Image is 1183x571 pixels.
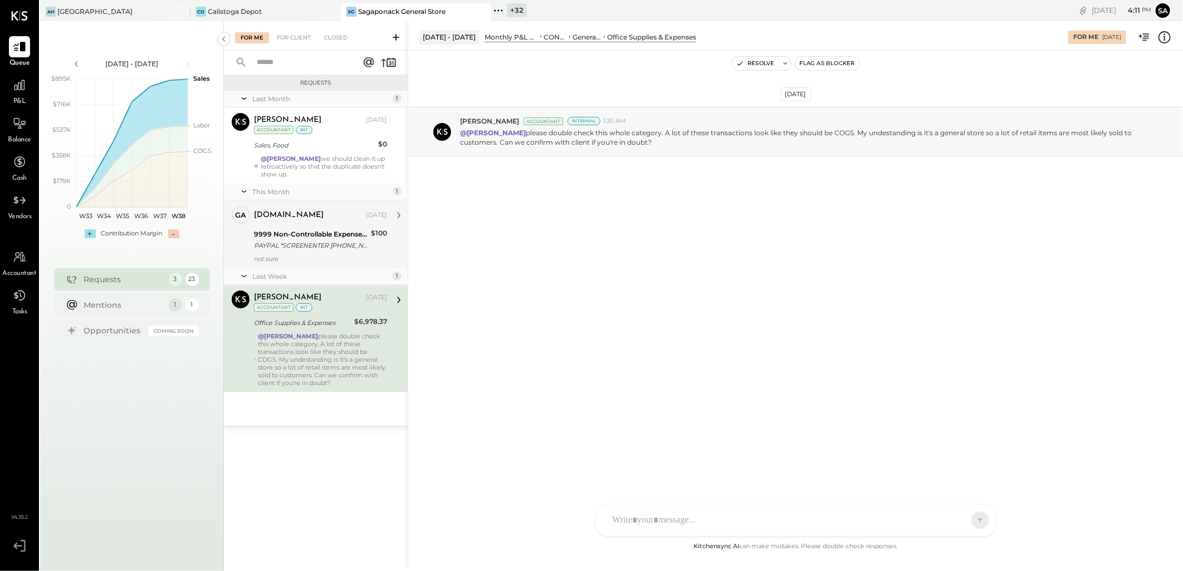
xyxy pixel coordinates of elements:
div: [DATE] [366,211,387,220]
button: Flag as Blocker [795,57,859,70]
div: [DATE] [1102,33,1121,41]
div: Requests [84,274,163,285]
a: Accountant [1,247,38,279]
div: [DATE] [780,87,812,101]
div: - [168,229,179,238]
button: Sa [1154,2,1172,19]
div: Accountant [524,117,563,125]
div: For Client [271,32,316,43]
div: [PERSON_NAME] [254,292,321,303]
div: Calistoga Depot [208,7,262,16]
strong: @[PERSON_NAME] [261,155,321,163]
div: Closed [319,32,353,43]
text: $358K [52,151,71,159]
div: SG [346,7,356,17]
span: Vendors [8,212,32,222]
text: Labor [193,121,210,129]
strong: @[PERSON_NAME] [258,332,318,340]
div: 1 [169,298,182,312]
text: W34 [97,212,111,220]
span: Accountant [3,269,37,279]
div: Opportunities [84,325,143,336]
div: [DOMAIN_NAME] [254,210,324,221]
text: Sales [193,75,210,82]
div: $100 [371,228,387,239]
div: Monthly P&L Comparison [485,32,538,42]
div: 1 [185,298,199,312]
a: Balance [1,113,38,145]
div: 1 [393,94,402,103]
div: 1 [393,187,402,196]
text: W33 [79,212,92,220]
div: Accountant [254,126,294,134]
span: [PERSON_NAME] [460,116,519,126]
div: int [296,126,312,134]
div: AH [46,7,56,17]
div: [DATE] [366,293,387,302]
div: For Me [235,32,269,43]
a: P&L [1,75,38,107]
button: Resolve [732,57,779,70]
div: $0 [378,139,387,150]
p: please double check this whole category. A lot of these transactions look like they should be COG... [460,128,1138,147]
text: W35 [116,212,129,220]
div: [DATE] - [DATE] [419,30,479,44]
strong: @[PERSON_NAME] [460,129,526,137]
div: $6,978.37 [354,316,387,327]
span: Tasks [12,307,27,317]
div: + 32 [507,3,527,17]
div: For Me [1073,33,1098,42]
a: Cash [1,151,38,184]
text: W38 [171,212,185,220]
div: [DATE] - [DATE] [85,59,179,68]
text: COGS [193,147,212,155]
div: CD [196,7,206,17]
div: Mentions [84,299,163,311]
a: Vendors [1,190,38,222]
div: Internal [568,117,600,125]
span: Balance [8,135,31,145]
span: Cash [12,174,27,184]
div: Sales, Food [254,140,375,151]
div: Office Supplies & Expenses [607,32,696,42]
div: Last Month [252,94,390,104]
div: [GEOGRAPHIC_DATA] [57,7,133,16]
text: W37 [153,212,167,220]
div: not sure [254,255,387,263]
a: Tasks [1,285,38,317]
div: Last Week [252,272,390,281]
div: int [296,303,312,312]
a: Queue [1,36,38,68]
span: 1:30 AM [603,117,626,126]
span: Queue [9,58,30,68]
text: $895K [51,75,71,82]
div: [DATE] [366,116,387,125]
div: [DATE] [1092,5,1151,16]
div: please double check this whole category. A lot of these transactions look like they should be COG... [258,332,387,387]
text: $716K [53,100,71,108]
div: Coming Soon [149,326,199,336]
div: PAYPAL *SCREENENTER [PHONE_NUMBER] [GEOGRAPHIC_DATA] [254,240,368,251]
div: 3 [169,273,182,286]
text: W36 [134,212,148,220]
div: General & Administrative Expenses [573,32,602,42]
div: CONTROLLABLE EXPENSES [544,32,567,42]
div: Requests [229,79,402,87]
div: Sagaponack General Store [358,7,446,16]
div: This Month [252,187,390,196]
div: Contribution Margin [101,229,163,238]
div: ga [235,210,246,220]
text: 0 [67,203,71,210]
div: 1 [393,272,402,280]
div: copy link [1078,4,1089,16]
div: 23 [185,273,199,286]
div: Accountant [254,303,294,312]
text: $537K [52,126,71,134]
span: P&L [13,97,26,107]
div: we should clean it up retroactively so that the duplicate doesn’t show up. [261,155,387,178]
div: [PERSON_NAME] [254,115,321,126]
text: $179K [53,177,71,185]
div: Office Supplies & Expenses [254,317,351,328]
div: 9999 Non-Controllable Expenses:Other Income and Expenses:To Be Classified P&L [254,229,368,240]
div: + [85,229,96,238]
